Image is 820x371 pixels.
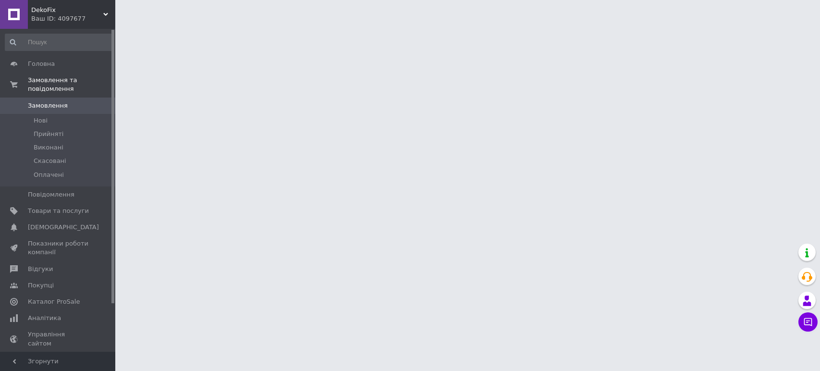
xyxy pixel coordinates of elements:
[34,130,63,138] span: Прийняті
[28,314,61,322] span: Аналітика
[34,143,63,152] span: Виконані
[31,6,103,14] span: DekoFix
[34,116,48,125] span: Нові
[5,34,113,51] input: Пошук
[34,171,64,179] span: Оплачені
[28,223,99,232] span: [DEMOGRAPHIC_DATA]
[28,190,74,199] span: Повідомлення
[28,76,115,93] span: Замовлення та повідомлення
[28,281,54,290] span: Покупці
[34,157,66,165] span: Скасовані
[28,101,68,110] span: Замовлення
[31,14,115,23] div: Ваш ID: 4097677
[28,265,53,273] span: Відгуки
[28,330,89,347] span: Управління сайтом
[798,312,818,332] button: Чат з покупцем
[28,207,89,215] span: Товари та послуги
[28,60,55,68] span: Головна
[28,239,89,257] span: Показники роботи компанії
[28,297,80,306] span: Каталог ProSale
